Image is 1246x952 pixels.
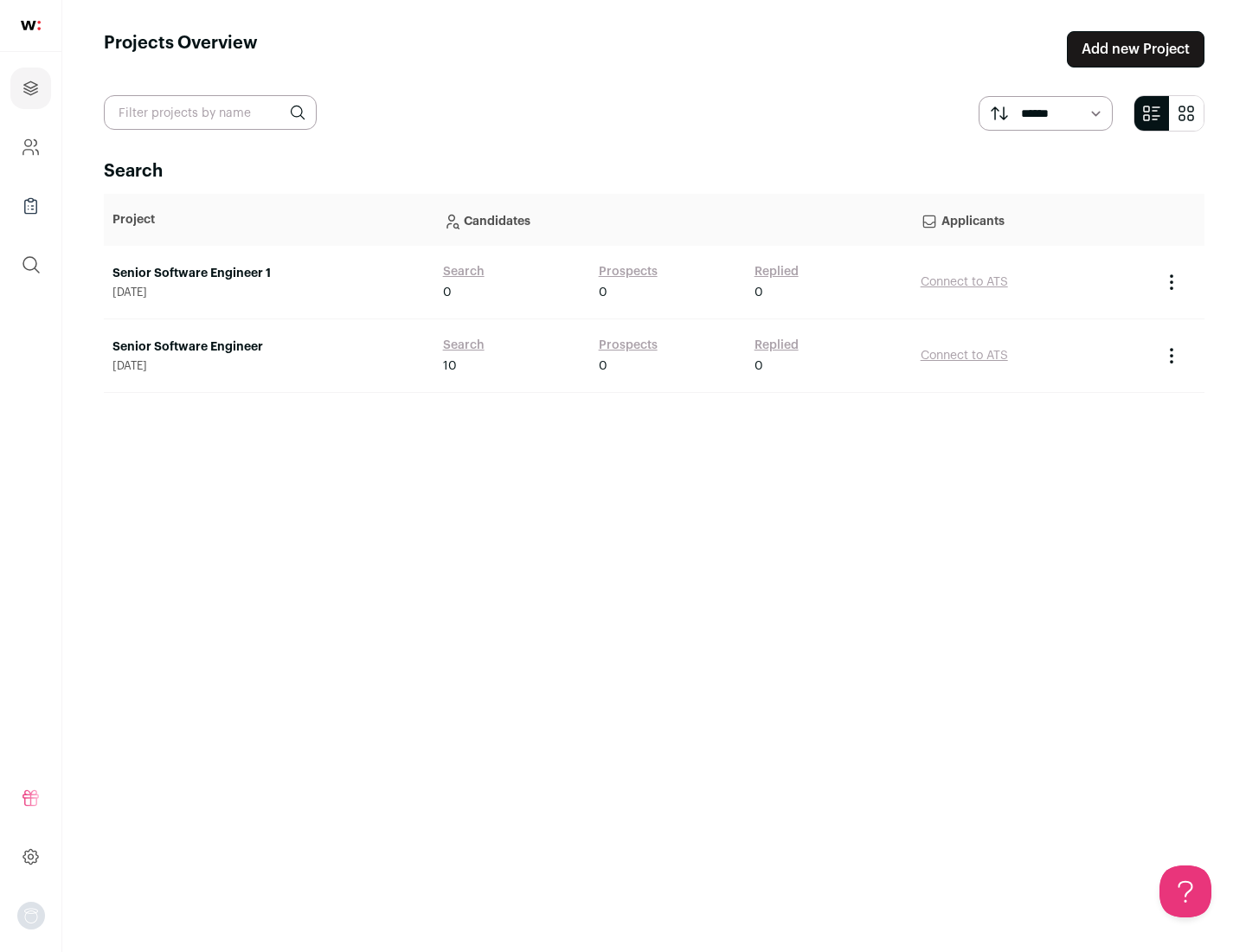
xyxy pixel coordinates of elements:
a: Connect to ATS [921,276,1008,288]
button: Open dropdown [17,902,45,929]
a: Search [443,337,485,354]
span: 10 [443,357,457,375]
h1: Projects Overview [104,31,258,68]
a: Projects [10,68,51,109]
a: Senior Software Engineer 1 [112,265,426,282]
a: Add new Project [1067,31,1204,68]
span: 0 [599,284,607,301]
a: Prospects [599,337,658,354]
p: Project [112,211,426,228]
input: Filter projects by name [104,95,317,130]
h2: Search [104,159,1204,183]
a: Replied [755,337,799,354]
button: Project Actions [1161,272,1182,293]
span: [DATE] [112,286,426,299]
a: Replied [755,263,799,280]
img: wellfound-shorthand-0d5821cbd27db2630d0214b213865d53afaa358527fdda9d0ea32b1df1b89c2c.svg [21,21,41,30]
a: Company and ATS Settings [10,126,51,168]
a: Connect to ATS [921,350,1008,362]
iframe: Toggle Customer Support [1159,865,1211,917]
a: Company Lists [10,185,51,227]
a: Senior Software Engineer [112,338,426,356]
span: 0 [599,357,607,375]
span: [DATE] [112,359,426,373]
button: Project Actions [1161,345,1182,366]
p: Applicants [921,203,1144,237]
a: Search [443,263,485,280]
span: 0 [755,357,763,375]
span: 0 [755,284,763,301]
img: nopic.png [17,902,45,929]
p: Candidates [443,203,903,237]
a: Prospects [599,263,658,280]
span: 0 [443,284,452,301]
